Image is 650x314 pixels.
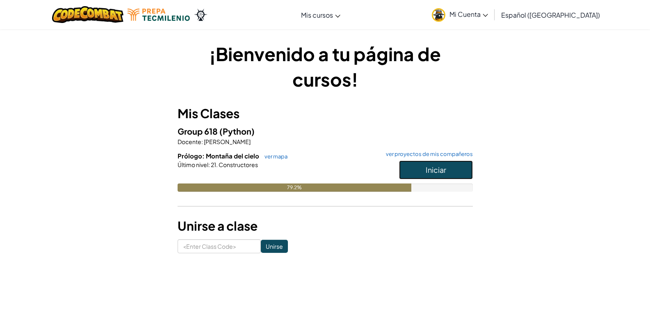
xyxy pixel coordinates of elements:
input: Unirse [261,240,288,253]
input: <Enter Class Code> [178,239,261,253]
span: Mi Cuenta [449,10,488,18]
span: [PERSON_NAME] [203,138,251,145]
img: CodeCombat logo [52,6,124,23]
h3: Mis Clases [178,104,473,123]
span: : [208,161,210,168]
img: Tecmilenio logo [128,9,190,21]
span: Mis cursos [301,11,333,19]
a: ver proyectos de mis compañeros [382,151,473,157]
span: (Python) [219,126,255,136]
span: Español ([GEOGRAPHIC_DATA]) [501,11,600,19]
span: Prólogo: Montaña del cielo [178,152,260,160]
span: Docente [178,138,201,145]
span: Group 618 [178,126,219,136]
a: Mis cursos [297,4,344,26]
span: : [201,138,203,145]
span: Último nivel [178,161,208,168]
img: avatar [432,8,445,22]
h1: ¡Bienvenido a tu página de cursos! [178,41,473,92]
div: 79.2% [178,183,411,192]
a: ver mapa [260,153,287,160]
h3: Unirse a clase [178,217,473,235]
span: 21. [210,161,218,168]
button: Iniciar [399,160,473,179]
span: Constructores [218,161,258,168]
img: Ozaria [194,9,207,21]
a: Español ([GEOGRAPHIC_DATA]) [497,4,604,26]
a: Mi Cuenta [428,2,492,28]
span: Iniciar [426,165,446,174]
